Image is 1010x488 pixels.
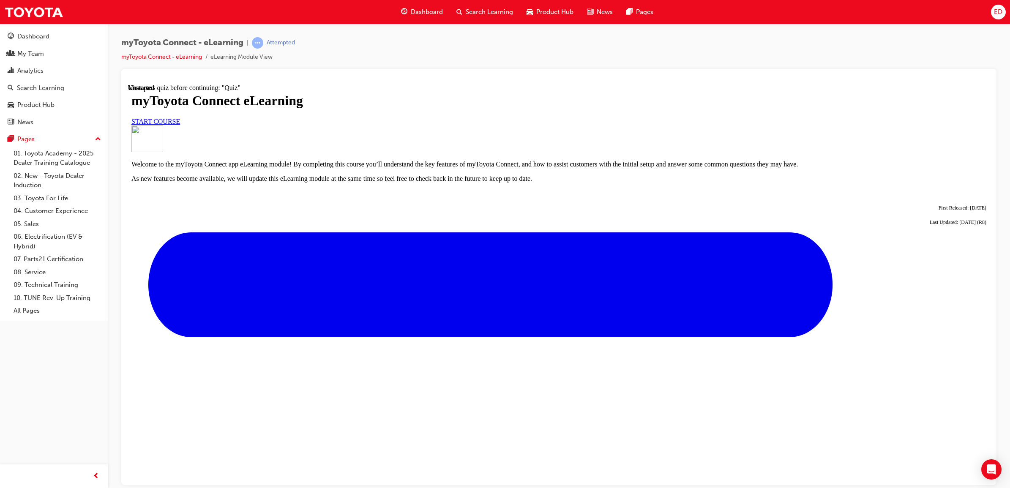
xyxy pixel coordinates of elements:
[247,38,248,48] span: |
[10,266,104,279] a: 08. Service
[3,131,104,147] button: Pages
[10,218,104,231] a: 05. Sales
[10,169,104,192] a: 02. New - Toyota Dealer Induction
[10,147,104,169] a: 01. Toyota Academy - 2025 Dealer Training Catalogue
[8,67,14,75] span: chart-icon
[3,29,104,44] a: Dashboard
[3,91,858,98] p: As new features become available, we will update this eLearning module at the same time so feel f...
[4,3,63,22] img: Trak
[994,7,1002,17] span: ED
[17,66,44,76] div: Analytics
[450,3,520,21] a: search-iconSearch Learning
[10,204,104,218] a: 04. Customer Experience
[802,135,858,141] span: Last Updated: [DATE] (R8)
[121,53,202,60] a: myToyota Connect - eLearning
[10,304,104,317] a: All Pages
[3,46,104,62] a: My Team
[17,134,35,144] div: Pages
[17,49,44,59] div: My Team
[466,7,513,17] span: Search Learning
[981,459,1002,480] div: Open Intercom Messenger
[811,121,858,127] span: First Released: [DATE]
[3,63,104,79] a: Analytics
[8,50,14,58] span: people-icon
[8,136,14,143] span: pages-icon
[8,101,14,109] span: car-icon
[10,192,104,205] a: 03. Toyota For Life
[580,3,620,21] a: news-iconNews
[3,97,104,113] a: Product Hub
[17,100,55,110] div: Product Hub
[3,34,52,41] a: START COURSE
[10,230,104,253] a: 06. Electrification (EV & Hybrid)
[3,115,104,130] a: News
[95,134,101,145] span: up-icon
[252,37,263,49] span: learningRecordVerb_ATTEMPT-icon
[8,119,14,126] span: news-icon
[8,85,14,92] span: search-icon
[17,117,33,127] div: News
[3,76,858,84] p: Welcome to the myToyota Connect app eLearning module! By completing this course you’ll understand...
[401,7,407,17] span: guage-icon
[411,7,443,17] span: Dashboard
[587,7,593,17] span: news-icon
[3,27,104,131] button: DashboardMy TeamAnalyticsSearch LearningProduct HubNews
[93,471,99,482] span: prev-icon
[456,7,462,17] span: search-icon
[17,83,64,93] div: Search Learning
[8,33,14,41] span: guage-icon
[620,3,660,21] a: pages-iconPages
[597,7,613,17] span: News
[520,3,580,21] a: car-iconProduct Hub
[3,80,104,96] a: Search Learning
[10,253,104,266] a: 07. Parts21 Certification
[3,9,858,25] h1: myToyota Connect eLearning
[267,39,295,47] div: Attempted
[394,3,450,21] a: guage-iconDashboard
[636,7,653,17] span: Pages
[991,5,1006,19] button: ED
[10,292,104,305] a: 10. TUNE Rev-Up Training
[17,32,49,41] div: Dashboard
[626,7,633,17] span: pages-icon
[10,278,104,292] a: 09. Technical Training
[210,52,273,62] li: eLearning Module View
[536,7,573,17] span: Product Hub
[121,38,243,48] span: myToyota Connect - eLearning
[527,7,533,17] span: car-icon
